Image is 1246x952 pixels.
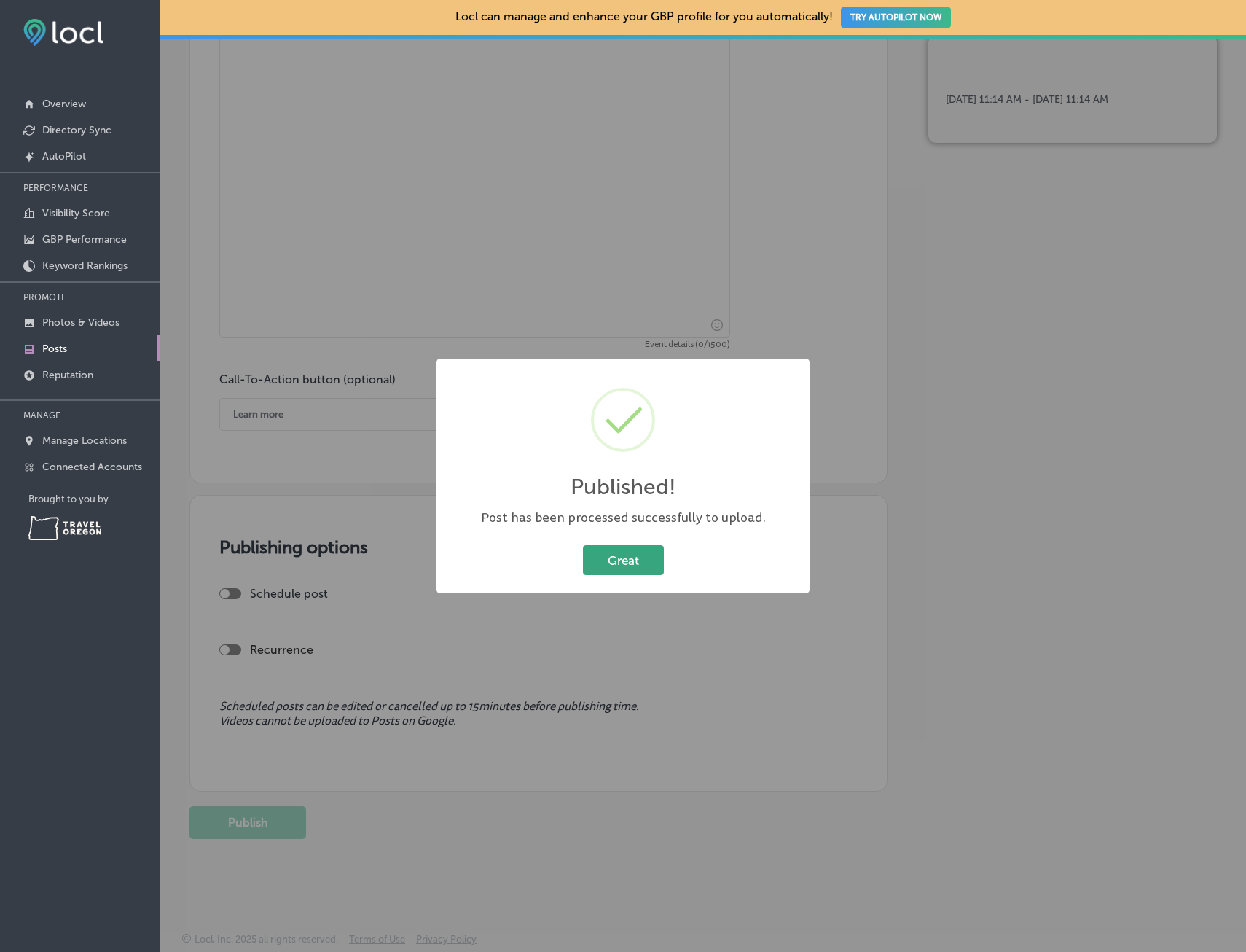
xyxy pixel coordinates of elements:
p: Connected Accounts [42,461,142,473]
button: TRY AUTOPILOT NOW [841,7,951,28]
p: Photos & Videos [42,316,119,329]
p: AutoPilot [42,150,86,163]
div: Post has been processed successfully to upload. [451,509,795,527]
p: Brought to you by [28,493,160,504]
p: Visibility Score [42,207,110,219]
img: Travel Oregon [28,516,101,540]
p: GBP Performance [42,233,127,246]
p: Directory Sync [42,124,111,136]
p: Overview [42,98,86,110]
p: Keyword Rankings [42,260,128,272]
img: fda3e92497d09a02dc62c9cd864e3231.png [23,19,103,46]
p: Manage Locations [42,434,127,447]
h2: Published! [571,474,676,500]
button: Great [583,545,664,575]
p: Reputation [42,369,93,381]
p: Posts [42,343,67,355]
